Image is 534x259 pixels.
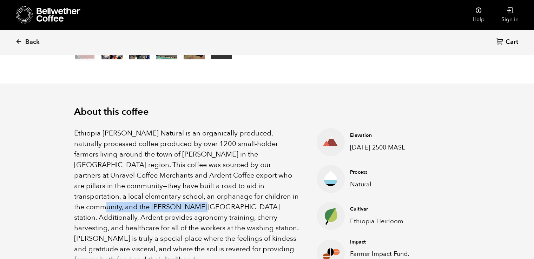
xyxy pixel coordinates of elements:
h4: Process [350,169,428,176]
h4: Cultivar [350,206,428,213]
p: Ethiopia Heirloom [350,217,428,226]
h2: About this coffee [74,106,460,118]
a: Cart [496,38,520,47]
h4: Impact [350,239,428,246]
span: Cart [506,38,518,46]
p: Natural [350,180,428,189]
p: [DATE]-2500 MASL [350,143,428,152]
h4: Elevation [350,132,428,139]
span: Back [25,38,40,46]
